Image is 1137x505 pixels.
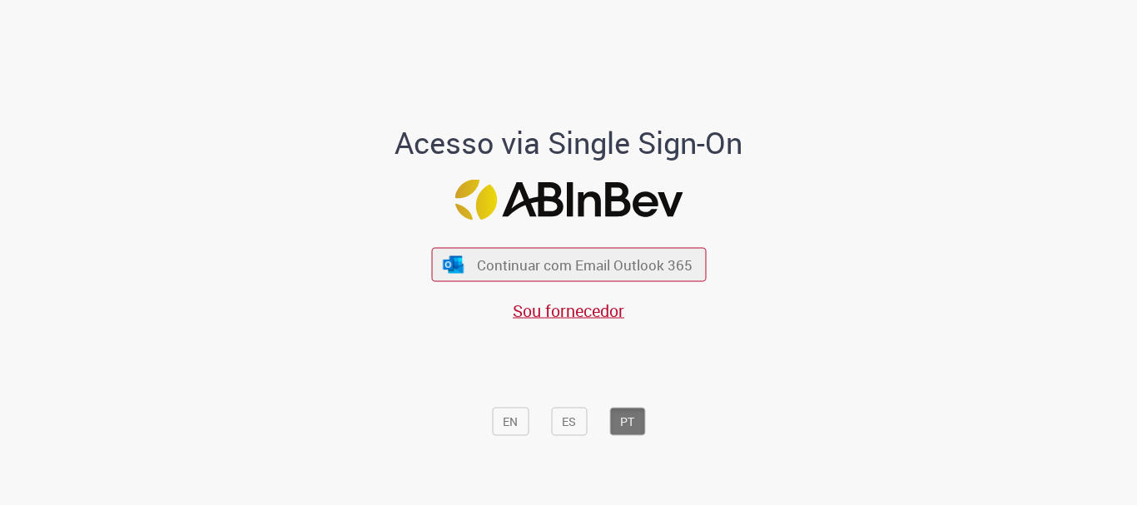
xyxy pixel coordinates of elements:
img: Logo ABInBev [454,180,683,220]
img: ícone Azure/Microsoft 360 [442,255,465,273]
span: Continuar com Email Outlook 365 [477,255,693,275]
button: ícone Azure/Microsoft 360 Continuar com Email Outlook 365 [431,248,706,282]
h1: Acesso via Single Sign-On [338,126,800,160]
button: ES [551,408,587,436]
a: Sou fornecedor [513,300,624,322]
button: EN [492,408,529,436]
button: PT [609,408,645,436]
